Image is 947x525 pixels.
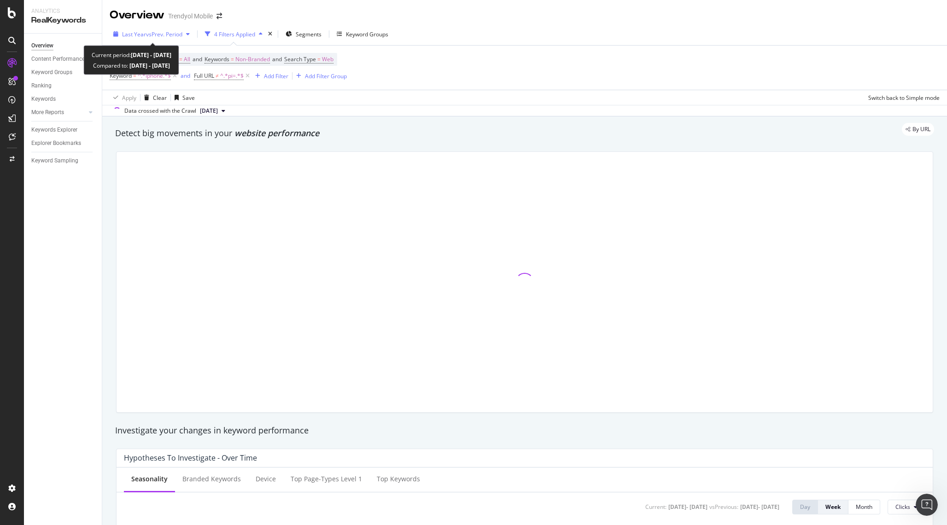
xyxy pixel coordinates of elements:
[792,500,818,514] button: Day
[868,94,940,102] div: Switch back to Simple mode
[291,474,362,484] div: Top Page-Types Level 1
[140,90,167,105] button: Clear
[31,138,81,148] div: Explorer Bookmarks
[131,474,168,484] div: Seasonality
[200,107,218,115] span: 2025 Aug. 17th
[182,474,241,484] div: Branded Keywords
[31,94,95,104] a: Keywords
[31,125,77,135] div: Keywords Explorer
[305,72,347,80] div: Add Filter Group
[256,474,276,484] div: Device
[272,55,282,63] span: and
[251,70,288,81] button: Add Filter
[124,107,196,115] div: Data crossed with the Crawl
[284,55,316,63] span: Search Type
[292,70,347,81] button: Add Filter Group
[865,90,940,105] button: Switch back to Simple mode
[31,81,95,91] a: Ranking
[668,503,707,511] div: [DATE] - [DATE]
[800,503,810,511] div: Day
[128,62,170,69] b: [DATE] - [DATE]
[168,12,213,21] div: Trendyol Mobile
[153,94,167,102] div: Clear
[902,123,934,136] div: legacy label
[110,27,193,41] button: Last YearvsPrev. Period
[181,71,190,80] button: and
[31,94,56,104] div: Keywords
[818,500,848,514] button: Week
[171,90,195,105] button: Save
[184,53,190,66] span: All
[916,494,938,516] iframe: Intercom live chat
[31,41,95,51] a: Overview
[264,72,288,80] div: Add Filter
[266,29,274,39] div: times
[31,81,52,91] div: Ranking
[31,138,95,148] a: Explorer Bookmarks
[31,108,86,117] a: More Reports
[146,30,182,38] span: vs Prev. Period
[31,68,72,77] div: Keyword Groups
[138,69,171,82] span: ^.*iphone.*$
[31,54,95,64] a: Content Performance
[214,30,255,38] div: 4 Filters Applied
[194,72,214,80] span: Full URL
[296,30,322,38] span: Segments
[31,41,53,51] div: Overview
[110,90,136,105] button: Apply
[31,156,78,166] div: Keyword Sampling
[282,27,325,41] button: Segments
[333,27,392,41] button: Keyword Groups
[124,453,257,462] div: Hypotheses to Investigate - Over Time
[645,503,666,511] div: Current:
[31,68,95,77] a: Keyword Groups
[92,50,171,60] div: Current period:
[231,55,234,63] span: =
[346,30,388,38] div: Keyword Groups
[31,54,85,64] div: Content Performance
[322,53,333,66] span: Web
[825,503,841,511] div: Week
[216,72,219,80] span: ≠
[205,55,229,63] span: Keywords
[31,7,94,15] div: Analytics
[196,105,229,116] button: [DATE]
[110,7,164,23] div: Overview
[201,27,266,41] button: 4 Filters Applied
[181,72,190,80] div: and
[31,15,94,26] div: RealKeywords
[193,55,202,63] span: and
[895,503,910,511] span: Clicks
[122,30,146,38] span: Last Year
[115,425,934,437] div: Investigate your changes in keyword performance
[740,503,779,511] div: [DATE] - [DATE]
[235,53,270,66] span: Non-Branded
[912,127,930,132] span: By URL
[133,72,136,80] span: =
[31,108,64,117] div: More Reports
[888,500,925,514] button: Clicks
[856,503,872,511] div: Month
[216,13,222,19] div: arrow-right-arrow-left
[31,156,95,166] a: Keyword Sampling
[122,94,136,102] div: Apply
[848,500,880,514] button: Month
[317,55,321,63] span: =
[377,474,420,484] div: Top Keywords
[110,72,132,80] span: Keyword
[93,60,170,71] div: Compared to:
[31,125,95,135] a: Keywords Explorer
[179,55,182,63] span: =
[182,94,195,102] div: Save
[709,503,738,511] div: vs Previous :
[131,51,171,59] b: [DATE] - [DATE]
